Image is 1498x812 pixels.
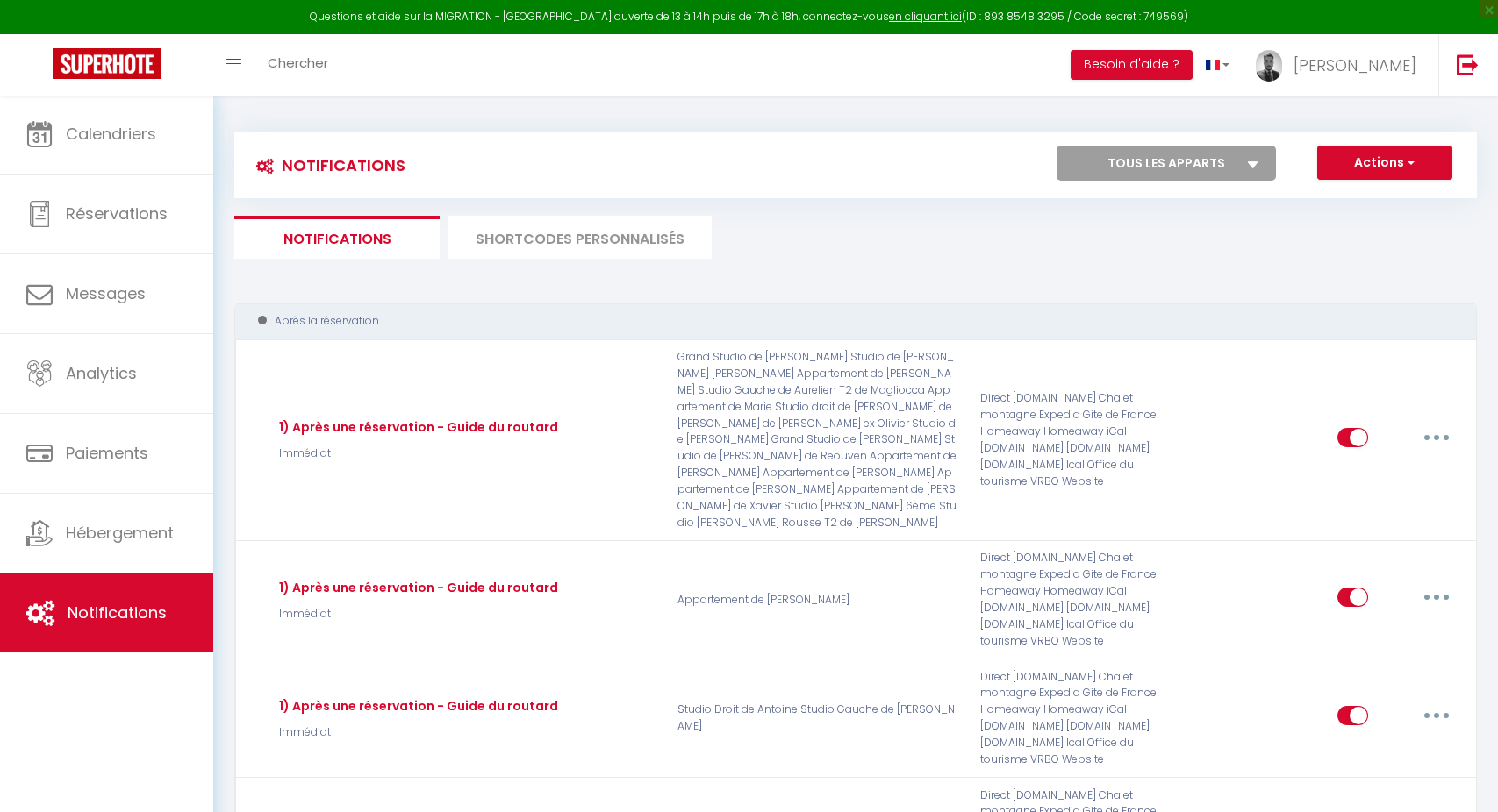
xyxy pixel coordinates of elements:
img: logout [1457,53,1479,75]
div: Direct [DOMAIN_NAME] Chalet montagne Expedia Gite de France Homeaway Homeaway iCal [DOMAIN_NAME] ... [968,669,1170,768]
img: Super Booking [53,48,161,79]
li: Notifications [234,216,440,259]
span: Calendriers [66,123,156,145]
div: 1) Après une réservation - Guide du routard [275,578,558,597]
p: Immédiat [275,445,558,462]
p: Appartement de [PERSON_NAME] [666,550,969,649]
button: Actions [1317,146,1452,181]
div: Direct [DOMAIN_NAME] Chalet montagne Expedia Gite de France Homeaway Homeaway iCal [DOMAIN_NAME] ... [968,349,1170,531]
a: Chercher [254,34,341,96]
span: Analytics [66,362,137,384]
a: ... [PERSON_NAME] [1243,34,1438,96]
div: 1) Après une réservation - Guide du routard [275,417,558,437]
h3: Notifications [247,146,405,185]
p: Studio Droit de Antoine Studio Gauche de [PERSON_NAME] [666,669,969,768]
span: Paiements [66,442,148,464]
iframe: LiveChat chat widget [1424,738,1498,812]
li: SHORTCODES PERSONNALISÉS [448,216,712,259]
p: Immédiat [275,724,558,741]
span: Réservations [66,203,168,224]
span: [PERSON_NAME] [1294,54,1416,76]
span: Notifications [68,602,167,623]
div: Direct [DOMAIN_NAME] Chalet montagne Expedia Gite de France Homeaway Homeaway iCal [DOMAIN_NAME] ... [968,550,1170,649]
p: Grand Studio de [PERSON_NAME] Studio de [PERSON_NAME] [PERSON_NAME] Appartement de [PERSON_NAME] ... [666,349,969,531]
span: Hébergement [66,522,174,544]
p: Immédiat [275,606,558,623]
div: 1) Après une réservation - Guide du routard [275,696,558,716]
span: Messages [66,282,146,304]
img: ... [1256,50,1282,82]
span: Chercher [268,53,328,72]
a: en cliquant ici [889,9,962,24]
div: Après la réservation [251,313,1437,330]
button: Besoin d'aide ? [1071,50,1193,80]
